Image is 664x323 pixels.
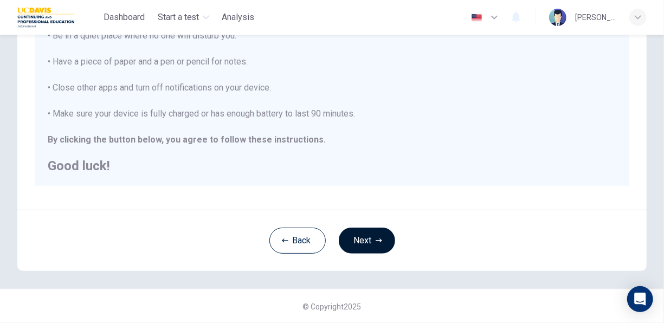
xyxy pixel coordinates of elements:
button: Dashboard [99,8,149,27]
img: UC Davis logo [17,7,74,28]
img: en [470,14,484,22]
button: Back [269,228,326,254]
span: Dashboard [104,11,145,24]
button: Next [339,228,395,254]
span: © Copyright 2025 [303,302,362,311]
span: Analysis [222,11,255,24]
span: Start a test [158,11,199,24]
div: [PERSON_NAME] [575,11,616,24]
img: Profile picture [549,9,566,26]
h2: Good luck! [48,159,616,172]
b: By clicking the button below, you agree to follow these instructions. [48,134,326,145]
a: UC Davis logo [17,7,99,28]
button: Analysis [218,8,259,27]
button: Start a test [153,8,214,27]
div: Open Intercom Messenger [627,286,653,312]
